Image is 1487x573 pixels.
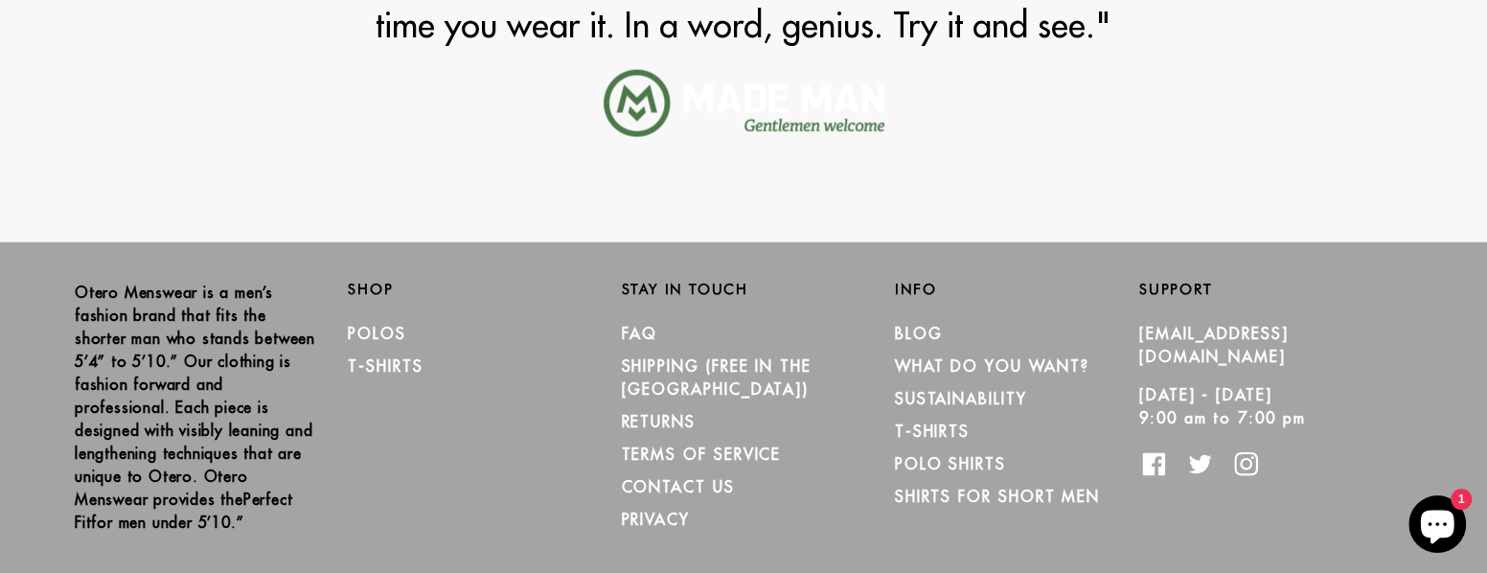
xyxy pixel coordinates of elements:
a: Polos [348,324,406,343]
a: [EMAIL_ADDRESS][DOMAIN_NAME] [1139,324,1289,366]
a: TERMS OF SERVICE [621,445,781,464]
h2: Support [1139,281,1412,298]
a: What Do You Want? [895,356,1089,376]
a: T-Shirts [348,356,423,376]
a: T-Shirts [895,422,970,441]
p: [DATE] - [DATE] 9:00 am to 7:00 pm [1139,383,1384,429]
a: Sustainability [895,389,1027,408]
h2: Shop [348,281,592,298]
a: FAQ [621,324,657,343]
h2: Info [895,281,1139,298]
a: PRIVACY [621,510,689,529]
a: Shirts for Short Men [895,487,1100,506]
a: RETURNS [621,412,695,431]
p: Otero Menswear is a men’s fashion brand that fits the shorter man who stands between 5’4” to 5’10... [75,281,319,534]
img: unnamed_1024x1024.png [604,70,884,137]
a: Blog [895,324,943,343]
h2: Stay in Touch [621,281,865,298]
a: CONTACT US [621,477,734,496]
a: SHIPPING (Free in the [GEOGRAPHIC_DATA]) [621,356,811,399]
inbox-online-store-chat: Shopify online store chat [1403,495,1472,558]
a: Polo Shirts [895,454,1006,473]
